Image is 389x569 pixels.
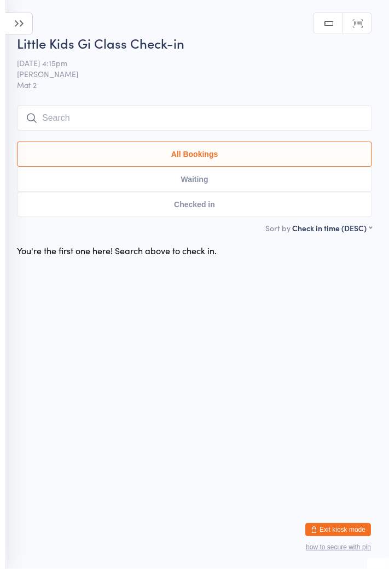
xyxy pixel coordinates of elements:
[17,142,372,167] button: All Bookings
[17,68,355,79] span: [PERSON_NAME]
[17,57,355,68] span: [DATE] 4:15pm
[17,192,372,217] button: Checked in
[17,79,372,90] span: Mat 2
[305,523,371,536] button: Exit kiosk mode
[17,34,372,52] h2: Little Kids Gi Class Check-in
[17,244,217,256] div: You're the first one here! Search above to check in.
[306,543,371,551] button: how to secure with pin
[265,222,291,233] label: Sort by
[292,222,372,233] div: Check in time (DESC)
[17,105,372,131] input: Search
[17,167,372,192] button: Waiting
